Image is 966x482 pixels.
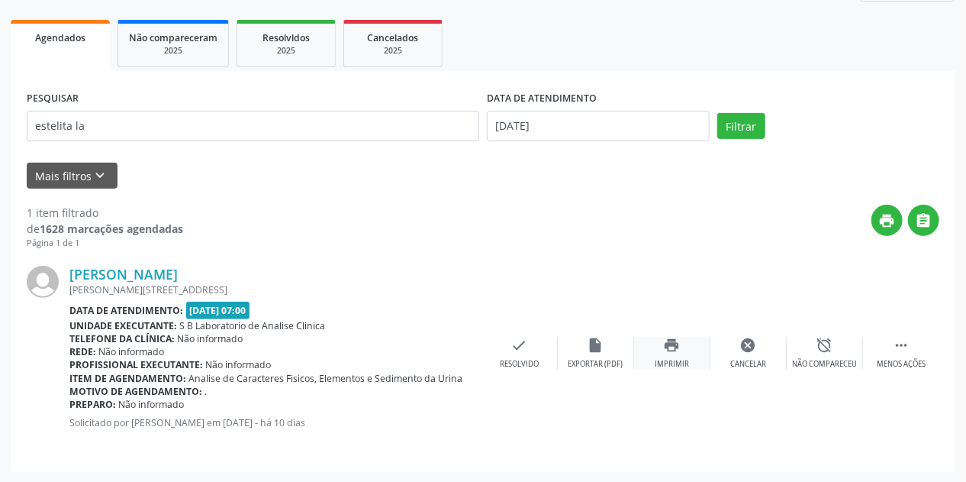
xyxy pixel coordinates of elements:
label: PESQUISAR [27,87,79,111]
button:  [908,205,939,236]
div: Imprimir [655,359,689,370]
i: check [511,337,528,354]
div: 2025 [248,45,324,57]
button: Mais filtroskeyboard_arrow_down [27,163,118,189]
div: 2025 [129,45,217,57]
a: [PERSON_NAME] [69,266,178,283]
i:  [893,337,910,354]
div: 1 item filtrado [27,205,183,221]
b: Telefone da clínica: [69,332,175,345]
i: keyboard_arrow_down [92,167,109,184]
b: Data de atendimento: [69,304,183,317]
input: Selecione um intervalo [487,111,710,141]
span: Resolvidos [262,31,310,44]
span: Cancelados [368,31,419,44]
div: de [27,221,183,237]
b: Unidade executante: [69,319,177,332]
i:  [916,212,932,229]
span: Não informado [178,332,243,345]
i: cancel [740,337,757,354]
i: insert_drive_file [588,337,604,354]
button: print [871,205,903,236]
span: Não informado [119,398,185,411]
span: Não informado [99,345,165,358]
div: [PERSON_NAME][STREET_ADDRESS] [69,283,481,296]
span: [DATE] 07:00 [186,302,250,319]
input: Nome, CNS [27,111,479,141]
div: Cancelar [730,359,766,370]
div: Página 1 de 1 [27,237,183,250]
strong: 1628 marcações agendadas [40,222,183,236]
i: alarm_off [816,337,833,354]
b: Preparo: [69,398,116,411]
span: Agendados [35,31,85,44]
div: 2025 [355,45,431,57]
b: Profissional executante: [69,358,203,371]
span: S B Laboratorio de Analise Clinica [180,319,326,332]
i: print [664,337,681,354]
div: Não compareceu [792,359,857,370]
span: . [205,385,208,398]
span: Não compareceram [129,31,217,44]
label: DATA DE ATENDIMENTO [487,87,597,111]
p: Solicitado por [PERSON_NAME] em [DATE] - há 10 dias [69,416,481,429]
div: Exportar (PDF) [568,359,623,370]
i: print [879,212,896,229]
b: Item de agendamento: [69,372,186,385]
img: img [27,266,59,298]
span: Não informado [206,358,272,371]
div: Menos ações [877,359,926,370]
span: Analise de Caracteres Fisicos, Elementos e Sedimento da Urina [189,372,463,385]
b: Motivo de agendamento: [69,385,202,398]
button: Filtrar [717,113,765,139]
b: Rede: [69,345,96,358]
div: Resolvido [500,359,539,370]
